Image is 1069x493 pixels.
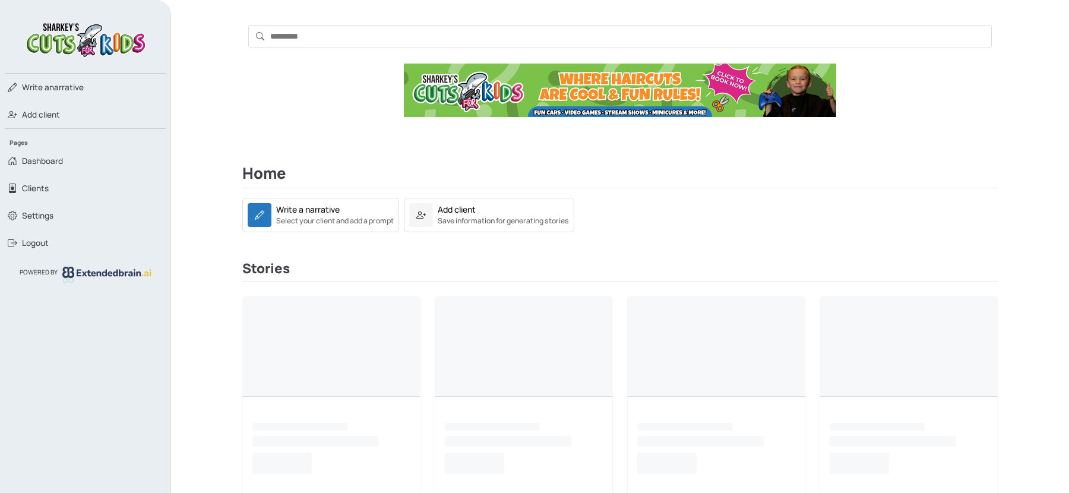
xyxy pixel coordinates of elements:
span: narrative [22,81,84,93]
span: Logout [22,237,49,249]
a: Write a narrativeSelect your client and add a prompt [242,198,399,232]
a: Add clientSave information for generating stories [404,208,574,219]
div: Write a narrative [276,203,340,216]
span: Add client [22,109,60,121]
img: Ad Banner [404,64,836,117]
img: logo [62,267,151,282]
span: Dashboard [22,155,63,167]
a: Add clientSave information for generating stories [404,198,574,232]
span: Clients [22,182,49,194]
span: Settings [22,210,53,222]
small: Save information for generating stories [438,216,569,226]
img: logo [23,19,148,59]
h3: Stories [242,261,998,282]
span: Write a [22,82,49,93]
div: Add client [438,203,476,216]
h2: Home [242,165,998,188]
small: Select your client and add a prompt [276,216,394,226]
a: Write a narrativeSelect your client and add a prompt [242,208,399,219]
